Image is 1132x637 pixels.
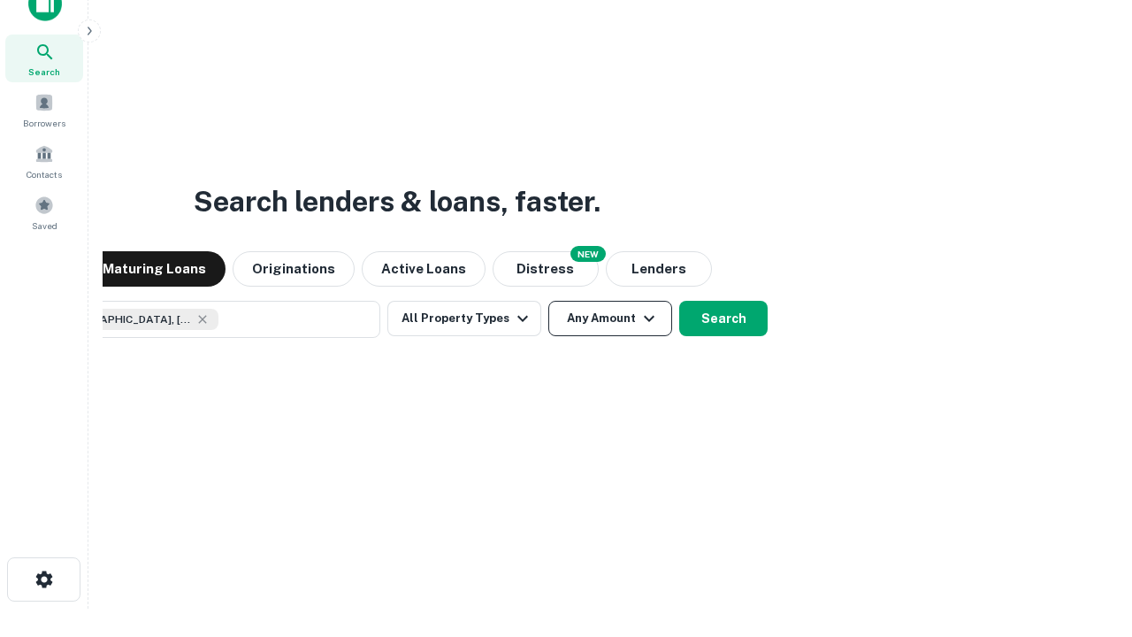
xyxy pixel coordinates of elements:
iframe: Chat Widget [1044,495,1132,580]
h3: Search lenders & loans, faster. [194,180,600,223]
button: All Property Types [387,301,541,336]
button: Originations [233,251,355,287]
span: Borrowers [23,116,65,130]
a: Search [5,35,83,82]
a: Borrowers [5,86,83,134]
span: Contacts [27,167,62,181]
button: Search [679,301,768,336]
button: Any Amount [548,301,672,336]
span: Search [28,65,60,79]
a: Contacts [5,137,83,185]
button: Search distressed loans with lien and other non-mortgage details. [493,251,599,287]
button: Lenders [606,251,712,287]
button: Maturing Loans [83,251,226,287]
div: NEW [570,246,606,262]
button: Active Loans [362,251,486,287]
span: Saved [32,219,57,233]
a: Saved [5,188,83,236]
button: [GEOGRAPHIC_DATA], [GEOGRAPHIC_DATA], [GEOGRAPHIC_DATA] [27,301,380,338]
span: [GEOGRAPHIC_DATA], [GEOGRAPHIC_DATA], [GEOGRAPHIC_DATA] [59,311,192,327]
